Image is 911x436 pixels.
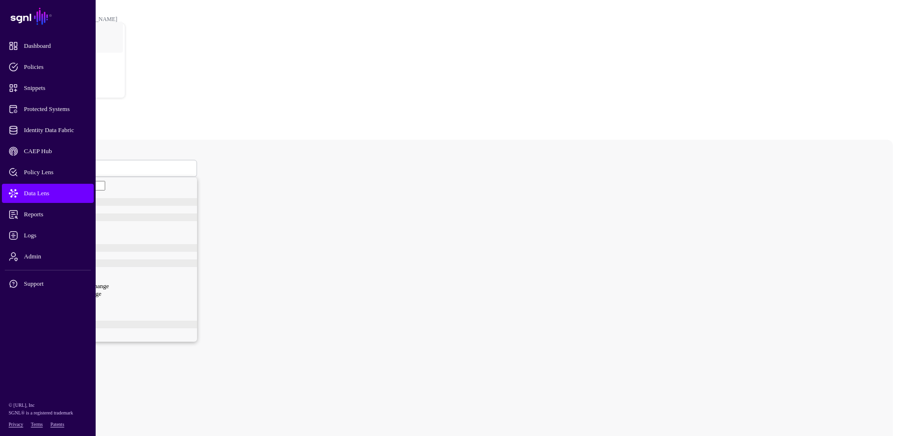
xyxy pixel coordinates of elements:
a: Data Lens [2,184,94,203]
div: PaloAlto [30,198,197,206]
span: Policy Lens [9,168,102,177]
span: Assurance Level Change [39,290,101,297]
a: Policies [2,57,94,77]
a: Privacy [9,422,23,427]
a: Logs [2,226,94,245]
a: Dashboard [2,36,94,56]
a: Admin [2,247,94,266]
a: Identity Data Fabric [2,121,94,140]
h2: Data Lens [4,112,907,125]
span: CAEP Hub [9,146,102,156]
p: SGNL® is a registered trademark [9,409,87,417]
span: Support [9,279,102,289]
div: Tenable [30,244,197,252]
p: © [URL], Inc [9,402,87,409]
a: SGNL [6,6,90,27]
a: Snippets [2,78,94,98]
a: CAEP Hub [2,142,94,161]
span: Identity Data Fabric [9,125,102,135]
span: Admin [9,252,102,261]
span: Dashboard [9,41,102,51]
span: Logs [9,231,102,240]
span: Reports [9,210,102,219]
div: Keycloak Master [30,213,197,221]
a: Reports [2,205,94,224]
a: Protected Systems [2,100,94,119]
a: Terms [31,422,43,427]
div: SGNL [30,259,197,267]
span: Policies [9,62,102,72]
a: Policy Lens [2,163,94,182]
span: Device Compliance Change [39,282,109,290]
div: GitLab [30,321,197,328]
a: Patents [50,422,64,427]
span: Data Lens [9,189,102,198]
span: Snippets [9,83,102,93]
span: Protected Systems [9,104,102,114]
